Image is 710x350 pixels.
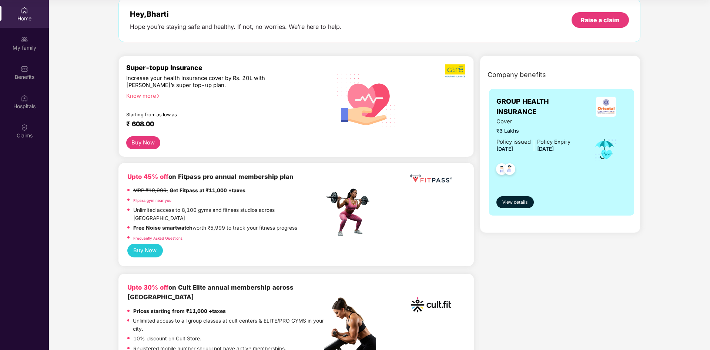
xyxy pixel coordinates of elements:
button: Buy Now [126,136,160,149]
img: svg+xml;base64,PHN2ZyB3aWR0aD0iMjAiIGhlaWdodD0iMjAiIHZpZXdCb3g9IjAgMCAyMCAyMCIgZmlsbD0ibm9uZSIgeG... [21,36,28,43]
strong: Prices starting from ₹11,000 +taxes [133,308,226,314]
img: svg+xml;base64,PHN2ZyBpZD0iSG9zcGl0YWxzIiB4bWxucz0iaHR0cDovL3d3dy53My5vcmcvMjAwMC9zdmciIHdpZHRoPS... [21,94,28,102]
img: svg+xml;base64,PHN2ZyBpZD0iSG9tZSIgeG1sbnM9Imh0dHA6Ly93d3cudzMub3JnLzIwMDAvc3ZnIiB3aWR0aD0iMjAiIG... [21,7,28,14]
div: Super-topup Insurance [126,64,325,71]
span: Company benefits [488,70,546,80]
img: svg+xml;base64,PHN2ZyBpZD0iQ2xhaW0iIHhtbG5zPSJodHRwOi8vd3d3LnczLm9yZy8yMDAwL3N2ZyIgd2lkdGg9IjIwIi... [21,124,28,131]
div: Policy Expiry [537,138,570,146]
span: [DATE] [496,146,513,152]
div: ₹ 608.00 [126,120,317,129]
p: worth ₹5,999 to track your fitness progress [133,224,297,232]
p: Unlimited access to all group classes at cult centers & ELITE/PRO GYMS in your city. [133,317,324,333]
img: svg+xml;base64,PHN2ZyB4bWxucz0iaHR0cDovL3d3dy53My5vcmcvMjAwMC9zdmciIHdpZHRoPSI0OC45NDMiIGhlaWdodD... [493,161,511,179]
img: insurerLogo [596,97,616,117]
strong: Free Noise smartwatch [133,225,192,231]
b: Upto 30% off [127,284,168,291]
button: View details [496,196,534,208]
img: fppp.png [409,172,453,186]
span: [DATE] [537,146,554,152]
a: Frequently Asked Questions! [133,236,184,240]
span: View details [502,199,528,206]
div: Increase your health insurance cover by Rs. 20L with [PERSON_NAME]’s super top-up plan. [126,75,292,89]
a: Fitpass gym near you [133,198,171,203]
del: MRP ₹19,999, [133,187,168,193]
img: svg+xml;base64,PHN2ZyB4bWxucz0iaHR0cDovL3d3dy53My5vcmcvMjAwMC9zdmciIHdpZHRoPSI0OC45NDMiIGhlaWdodD... [500,161,519,179]
b: on Cult Elite annual membership across [GEOGRAPHIC_DATA] [127,284,294,301]
strong: Get Fitpass at ₹11,000 +taxes [170,187,245,193]
div: Hey, Bharti [130,10,342,19]
p: 10% discount on Cult Store. [133,335,201,343]
span: GROUP HEALTH INSURANCE [496,96,585,117]
img: cult.png [409,283,453,327]
img: icon [593,137,617,161]
img: svg+xml;base64,PHN2ZyBpZD0iQmVuZWZpdHMiIHhtbG5zPSJodHRwOi8vd3d3LnczLm9yZy8yMDAwL3N2ZyIgd2lkdGg9Ij... [21,65,28,73]
div: Know more [126,93,320,98]
div: Starting from as low as [126,112,293,117]
img: b5dec4f62d2307b9de63beb79f102df3.png [445,64,466,78]
b: Upto 45% off [127,173,168,180]
span: ₹3 Lakhs [496,127,570,135]
p: Unlimited access to 8,100 gyms and fitness studios across [GEOGRAPHIC_DATA] [133,206,324,222]
span: right [156,94,160,98]
b: on Fitpass pro annual membership plan [127,173,294,180]
img: svg+xml;base64,PHN2ZyB4bWxucz0iaHR0cDovL3d3dy53My5vcmcvMjAwMC9zdmciIHhtbG5zOnhsaW5rPSJodHRwOi8vd3... [331,64,402,136]
button: Buy Now [127,244,163,257]
div: Policy issued [496,138,531,146]
div: Hope you’re staying safe and healthy. If not, no worries. We’re here to help. [130,23,342,31]
img: fpp.png [324,187,376,239]
span: Cover [496,117,570,126]
div: Raise a claim [581,16,620,24]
